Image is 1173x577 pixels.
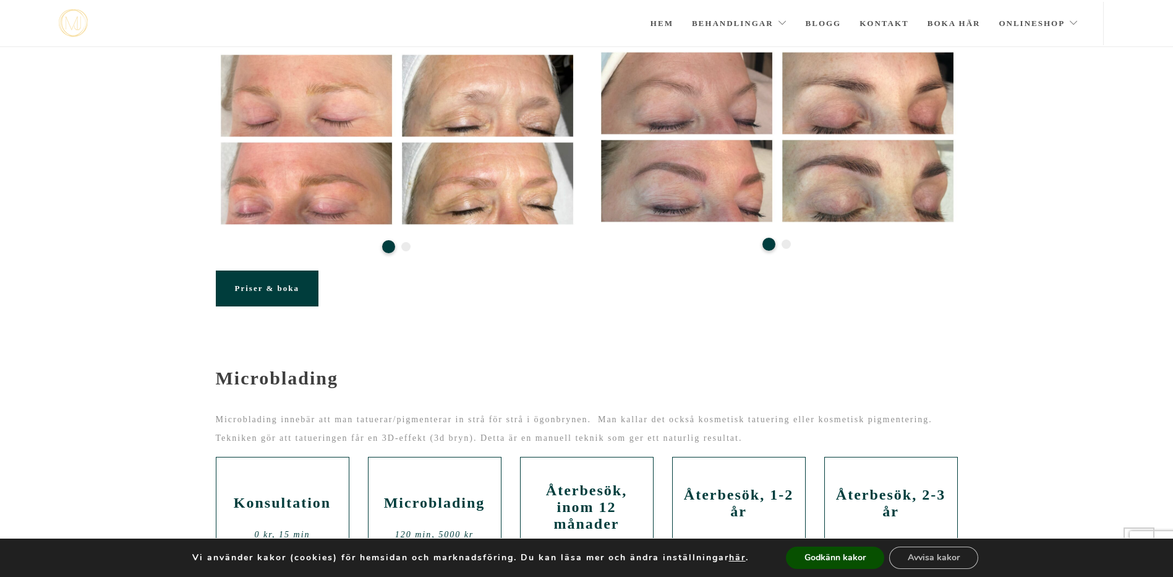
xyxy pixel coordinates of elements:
h2: Microblading [378,495,492,511]
div: 0 kr, 15 min [226,526,339,544]
a: Hem [650,2,673,45]
button: Godkänn kakor [786,547,884,569]
div: 120 min, 3800 kr [834,534,948,553]
button: 2 of 2 [401,242,411,251]
span: Priser & boka [235,284,299,293]
p: Vi använder kakor (cookies) för hemsidan och marknadsföring. Du kan läsa mer och ändra inställnin... [192,552,749,563]
h2: Återbesök, inom 12 månader [530,482,644,532]
h2: Återbesök, 1-2 år [682,487,796,520]
button: här [729,552,746,563]
button: 1 of 2 [762,238,775,251]
h2: Konsultation [226,495,339,511]
a: Boka här [928,2,981,45]
a: Blogg [806,2,842,45]
a: Kontakt [859,2,909,45]
span: - [216,347,223,368]
h2: Återbesök, 2-3 år [834,487,948,520]
a: Behandlingar [692,2,787,45]
strong: Microblading [216,368,338,388]
button: 1 of 2 [382,240,395,253]
p: Microblading innebär att man tatuerar/pigmenterar in strå för strå i ögonbrynen. Man kallar det o... [216,410,958,448]
a: Priser & boka [216,271,318,306]
a: Onlineshop [999,2,1078,45]
button: 2 of 2 [782,240,791,249]
a: mjstudio mjstudio mjstudio [59,9,88,37]
img: mjstudio [59,9,88,37]
div: 120 min, 3000 kr [682,534,796,553]
button: Avvisa kakor [889,547,978,569]
div: 120 min, 5000 kr [378,526,492,544]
